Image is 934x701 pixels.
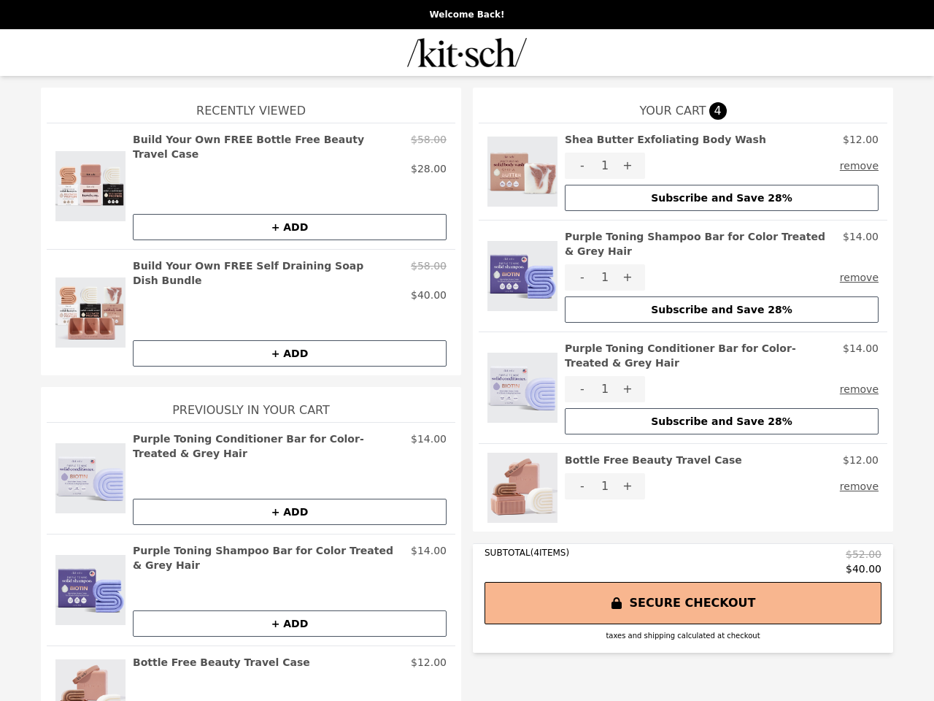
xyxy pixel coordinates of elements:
[840,264,879,291] button: remove
[600,376,610,402] div: 1
[133,132,405,161] h2: Build Your Own FREE Bottle Free Beauty Travel Case
[487,229,557,323] img: Purple Toning Shampoo Bar for Color Treated & Grey Hair
[610,473,645,499] button: +
[133,432,405,461] h2: Purple Toning Conditioner Bar for Color-Treated & Grey Hair
[55,432,126,525] img: Purple Toning Conditioner Bar for Color-Treated & Grey Hair
[846,547,881,562] span: $52.00
[843,453,879,467] p: $12.00
[55,132,126,240] img: Build Your Own FREE Bottle Free Beauty Travel Case
[840,376,879,402] button: remove
[846,562,881,576] span: $40.00
[610,153,645,179] button: +
[411,258,447,288] p: $58.00
[133,258,405,288] h2: Build Your Own FREE Self Draining Soap Dish Bundle
[565,341,837,370] h2: Purple Toning Conditioner Bar for Color-Treated & Grey Hair
[600,153,610,179] div: 1
[843,132,879,147] p: $12.00
[411,655,447,670] p: $12.00
[407,38,527,67] img: Brand Logo
[530,548,569,558] span: ( 4 ITEMS)
[565,473,600,499] button: -
[55,258,126,367] img: Build Your Own FREE Self Draining Soap Dish Bundle
[843,341,879,356] p: $14.00
[55,543,126,637] img: Purple Toning Shampoo Bar for Color Treated & Grey Hair
[565,264,600,291] button: -
[487,453,557,523] img: Bottle Free Beauty Travel Case
[133,610,447,637] button: + ADD
[47,88,455,123] h1: Recently Viewed
[565,408,879,434] button: Subscribe and Save 28%
[485,582,881,624] button: SECURE CHECKOUT
[600,264,610,291] div: 1
[843,229,879,244] p: $14.00
[840,473,879,499] button: remove
[565,296,879,323] button: Subscribe and Save 28%
[840,153,879,179] button: remove
[47,387,455,422] h1: Previously In Your Cart
[485,630,881,641] div: taxes and shipping calculated at checkout
[411,288,447,302] p: $40.00
[565,185,879,211] button: Subscribe and Save 28%
[600,473,610,499] div: 1
[639,102,706,120] span: YOUR CART
[411,432,447,461] p: $14.00
[485,548,530,558] span: SUBTOTAL
[565,453,742,467] h2: Bottle Free Beauty Travel Case
[565,376,600,402] button: -
[133,655,310,670] h2: Bottle Free Beauty Travel Case
[133,340,447,367] button: + ADD
[133,214,447,240] button: + ADD
[411,161,447,176] p: $28.00
[610,264,645,291] button: +
[487,132,557,211] img: Shea Butter Exfoliating Body Wash
[565,229,837,258] h2: Purple Toning Shampoo Bar for Color Treated & Grey Hair
[610,376,645,402] button: +
[411,543,447,572] p: $14.00
[133,543,405,572] h2: Purple Toning Shampoo Bar for Color Treated & Grey Hair
[565,153,600,179] button: -
[411,132,447,161] p: $58.00
[565,132,766,147] h2: Shea Butter Exfoliating Body Wash
[487,341,557,434] img: Purple Toning Conditioner Bar for Color-Treated & Grey Hair
[709,102,727,120] span: 4
[9,9,925,20] p: Welcome Back!
[133,499,447,525] button: + ADD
